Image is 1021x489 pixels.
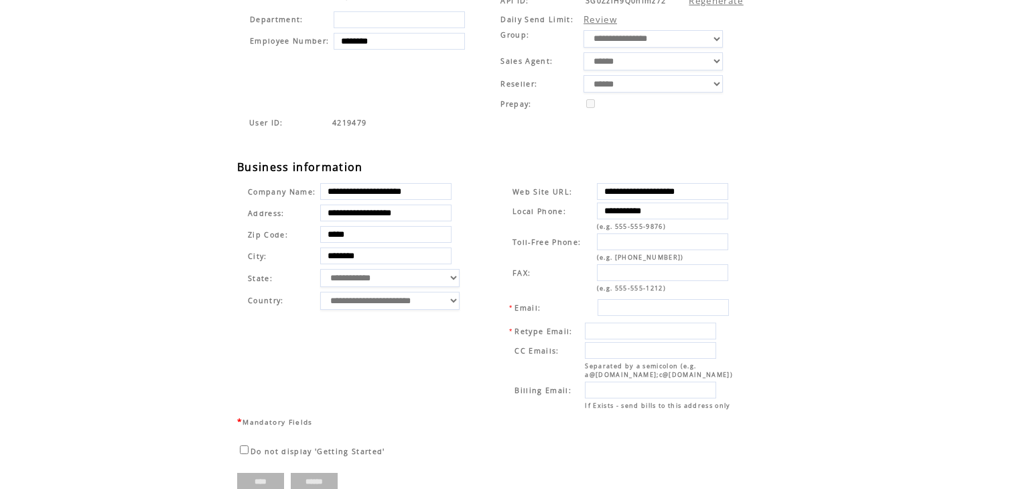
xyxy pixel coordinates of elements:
span: Web Site URL: [513,187,572,197]
span: Indicates the agent code for sign up page with sales agent or reseller tracking code [249,118,283,127]
span: Zip Code: [248,230,288,239]
span: City: [248,252,267,261]
span: If Exists - send bills to this address only [585,401,730,410]
span: (e.g. 555-555-9876) [597,222,666,231]
span: Department: [250,15,303,24]
span: Reseller: [500,79,537,89]
a: Review [584,13,617,25]
span: CC Emails: [515,346,559,356]
span: Mandatory Fields [243,417,312,427]
span: Address: [248,209,285,218]
span: Local Phone: [513,207,566,216]
span: Do not display 'Getting Started' [251,447,385,456]
span: Email: [515,303,541,313]
span: Daily Send Limit: [500,15,573,24]
span: Prepay: [500,99,531,109]
span: State: [248,274,316,283]
span: Country: [248,296,284,305]
span: Sales Agent: [500,56,553,66]
span: (e.g. [PHONE_NUMBER]) [597,253,684,262]
span: Indicates the agent code for sign up page with sales agent or reseller tracking code [332,118,366,127]
span: Business information [237,160,363,174]
span: Group: [500,30,529,40]
span: (e.g. 555-555-1212) [597,284,666,292]
span: Employee Number: [250,36,329,46]
span: Separated by a semicolon (e.g. a@[DOMAIN_NAME];c@[DOMAIN_NAME]) [585,362,733,379]
span: Toll-Free Phone: [513,237,581,247]
span: Company Name: [248,187,316,197]
span: Retype Email: [515,327,572,336]
span: FAX: [513,268,531,278]
span: Billing Email: [515,386,571,395]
